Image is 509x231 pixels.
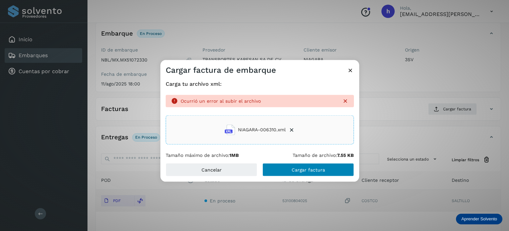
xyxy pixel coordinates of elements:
[262,163,354,176] button: Cargar factura
[166,152,239,158] p: Tamaño máximo de archivo:
[456,214,502,224] div: Aprender Solvento
[166,163,257,176] button: Cancelar
[461,216,497,222] p: Aprender Solvento
[181,98,337,104] p: Ocurrió un error al subir el archivo
[166,65,276,75] h3: Cargar factura de embarque
[337,152,354,158] b: 7.55 KB
[293,152,354,158] p: Tamaño de archivo:
[229,152,239,158] b: 1MB
[238,126,286,133] span: NIAGARA-006310.xml
[166,80,354,87] h4: Carga tu archivo xml:
[292,168,325,172] span: Cargar factura
[201,168,222,172] span: Cancelar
